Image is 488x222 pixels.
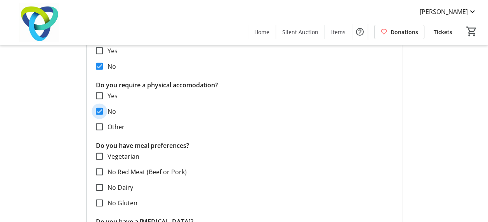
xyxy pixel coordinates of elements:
[325,25,352,39] a: Items
[103,46,118,55] label: Yes
[103,91,118,101] label: Yes
[103,152,139,161] label: Vegetarian
[374,25,424,39] a: Donations
[352,24,368,40] button: Help
[254,28,269,36] span: Home
[103,62,116,71] label: No
[103,198,137,208] label: No Gluten
[5,3,74,42] img: Trillium Health Partners Foundation's Logo
[103,167,187,177] label: No Red Meat (Beef or Pork)
[103,107,116,116] label: No
[276,25,325,39] a: Silent Auction
[331,28,346,36] span: Items
[96,141,392,150] p: Do you have meal preferences?
[465,24,479,38] button: Cart
[96,80,392,90] p: Do you require a physical accomodation?
[434,28,452,36] span: Tickets
[413,5,483,18] button: [PERSON_NAME]
[282,28,318,36] span: Silent Auction
[420,7,468,16] span: [PERSON_NAME]
[427,25,458,39] a: Tickets
[391,28,418,36] span: Donations
[248,25,276,39] a: Home
[103,183,133,192] label: No Dairy
[103,122,125,132] label: Other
